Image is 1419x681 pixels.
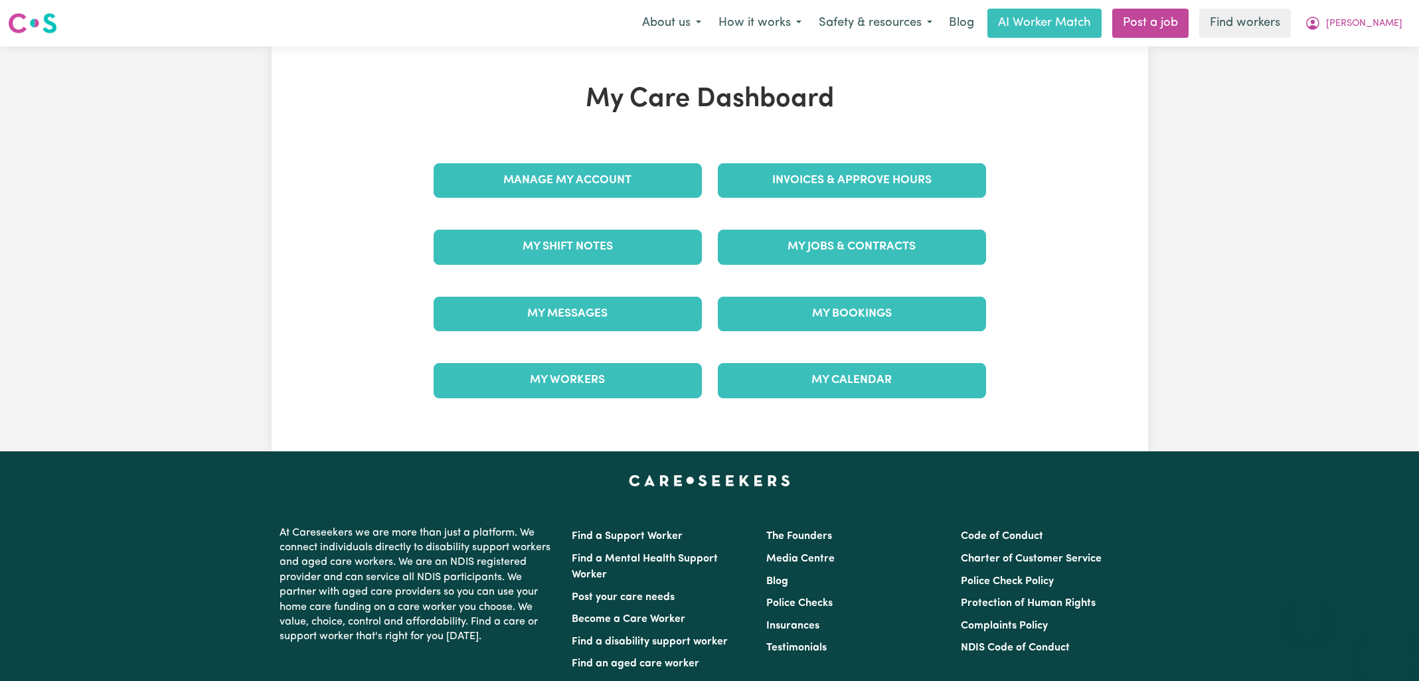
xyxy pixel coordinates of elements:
[572,554,718,580] a: Find a Mental Health Support Worker
[1366,628,1408,670] iframe: Button to launch messaging window
[961,531,1043,542] a: Code of Conduct
[434,363,702,398] a: My Workers
[766,554,835,564] a: Media Centre
[961,598,1096,609] a: Protection of Human Rights
[710,9,810,37] button: How it works
[572,592,675,603] a: Post your care needs
[434,163,702,198] a: Manage My Account
[961,576,1054,587] a: Police Check Policy
[426,84,994,115] h1: My Care Dashboard
[766,643,827,653] a: Testimonials
[1326,17,1402,31] span: [PERSON_NAME]
[572,531,683,542] a: Find a Support Worker
[8,8,57,38] a: Careseekers logo
[961,643,1070,653] a: NDIS Code of Conduct
[766,576,788,587] a: Blog
[434,230,702,264] a: My Shift Notes
[718,297,986,331] a: My Bookings
[629,475,790,486] a: Careseekers home page
[766,621,819,631] a: Insurances
[961,621,1048,631] a: Complaints Policy
[572,614,685,625] a: Become a Care Worker
[810,9,941,37] button: Safety & resources
[1295,596,1321,623] iframe: Close message
[941,9,982,38] a: Blog
[961,554,1102,564] a: Charter of Customer Service
[1199,9,1291,38] a: Find workers
[8,11,57,35] img: Careseekers logo
[572,637,728,647] a: Find a disability support worker
[766,531,832,542] a: The Founders
[718,363,986,398] a: My Calendar
[718,163,986,198] a: Invoices & Approve Hours
[572,658,699,669] a: Find an aged care worker
[280,520,556,650] p: At Careseekers we are more than just a platform. We connect individuals directly to disability su...
[633,9,710,37] button: About us
[434,297,702,331] a: My Messages
[766,598,833,609] a: Police Checks
[1296,9,1411,37] button: My Account
[987,9,1102,38] a: AI Worker Match
[718,230,986,264] a: My Jobs & Contracts
[1112,9,1189,38] a: Post a job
